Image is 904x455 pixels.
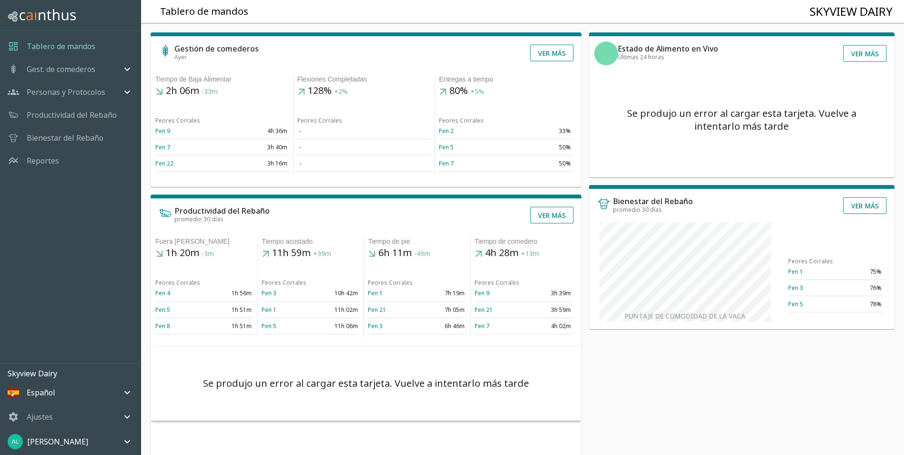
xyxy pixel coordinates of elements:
[155,237,254,247] div: Fuera [PERSON_NAME]
[27,155,59,166] a: Reportes
[475,322,489,330] a: Pen 7
[297,155,431,172] td: -
[27,86,105,98] p: Personas y Protocolos
[27,63,95,75] p: Gest. de comederos
[222,123,289,139] td: 4h 36m
[155,322,170,330] a: Pen 8
[788,268,803,276] a: Pen 1
[417,301,467,318] td: 7h 05m
[334,87,348,96] span: +2%
[155,143,170,151] a: Pen 7
[27,436,88,447] p: [PERSON_NAME]
[530,44,574,62] button: Ver más
[524,318,573,334] td: 4h 02m
[27,132,103,144] a: Bienestar del Rebaño
[836,296,884,312] td: 78%
[618,45,718,52] h6: Estado de Alimento en Vivo
[506,139,573,155] td: 50%
[788,284,803,292] a: Pen 3
[524,301,573,318] td: 3h 59m
[204,301,254,318] td: 1h 51m
[155,279,200,287] span: Peores Corrales
[625,311,745,321] h6: Puntaje de comodidad de la vaca
[368,306,386,314] a: Pen 21
[810,4,893,19] h4: Skyview Dairy
[530,207,574,224] button: Ver más
[203,377,529,390] h5: Se produjo un error al cargar esta tarjeta. Vuelve a intentarlo más tarde
[8,434,23,449] img: 44e0c0982e0157911c4f20c2b3bd867d
[262,247,360,260] h5: 11h 59m
[613,197,693,205] h6: Bienestar del Rebaño
[417,285,467,301] td: 7h 19m
[311,318,360,334] td: 11h 06m
[222,139,289,155] td: 3h 40m
[174,45,259,52] h6: Gestión de comederos
[368,279,413,287] span: Peores Corrales
[475,279,519,287] span: Peores Corrales
[155,116,200,124] span: Peores Corrales
[262,306,276,314] a: Pen 1
[222,155,289,172] td: 3h 16m
[368,322,383,330] a: Pen 3
[313,249,331,259] span: +39m
[311,301,360,318] td: 11h 02m
[297,84,431,98] h5: 128%
[262,279,306,287] span: Peores Corrales
[414,249,430,259] span: -49m
[836,264,884,280] td: 75%
[788,257,833,265] span: Peores Corrales
[439,84,573,98] h5: 80%
[475,237,573,247] div: Tiempo de comedero
[155,74,289,84] div: Tiempo de Baja Alimentar
[174,215,223,223] span: promedio 30 días
[439,159,454,167] a: Pen 7
[618,53,664,61] span: Últimas 24 horas
[524,285,573,301] td: 3h 39m
[155,289,170,297] a: Pen 4
[155,159,173,167] a: Pen 22
[155,84,289,98] h5: 2h 06m
[475,247,573,260] h5: 4h 28m
[439,74,573,84] div: Entregas a tiempo
[262,237,360,247] div: Tiempo acostado
[788,300,803,308] a: Pen 5
[155,127,170,135] a: Pen 9
[368,247,466,260] h5: 6h 11m
[202,87,218,96] span: -33m
[506,123,573,139] td: 33%
[155,306,170,314] a: Pen 5
[439,127,454,135] a: Pen 2
[297,116,342,124] span: Peores Corrales
[297,74,431,84] div: Flexiones Completadas
[160,5,248,18] h5: Tablero de mandos
[613,206,662,214] span: promedio 30 días
[27,387,55,398] p: Español
[27,41,95,52] a: Tablero de mandos
[368,289,383,297] a: Pen 1
[202,249,214,259] span: -3m
[297,139,431,155] td: -
[262,322,276,330] a: Pen 5
[618,107,866,133] h5: Se produjo un error al cargar esta tarjeta. Vuelve a intentarlo más tarde
[475,289,489,297] a: Pen 9
[155,247,254,260] h5: 1h 20m
[368,237,466,247] div: Tiempo de pie
[843,45,887,62] button: Ver más
[843,197,887,214] button: Ver más
[204,318,254,334] td: 1h 51m
[311,285,360,301] td: 10h 42m
[174,53,187,61] span: Ayer
[521,249,539,259] span: +13m
[27,109,117,121] a: Productividad del Rebaño
[439,143,454,151] a: Pen 5
[8,368,141,379] p: Skyview Dairy
[297,123,431,139] td: -
[27,411,53,423] p: Ajustes
[506,155,573,172] td: 50%
[262,289,276,297] a: Pen 3
[204,285,254,301] td: 1h 56m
